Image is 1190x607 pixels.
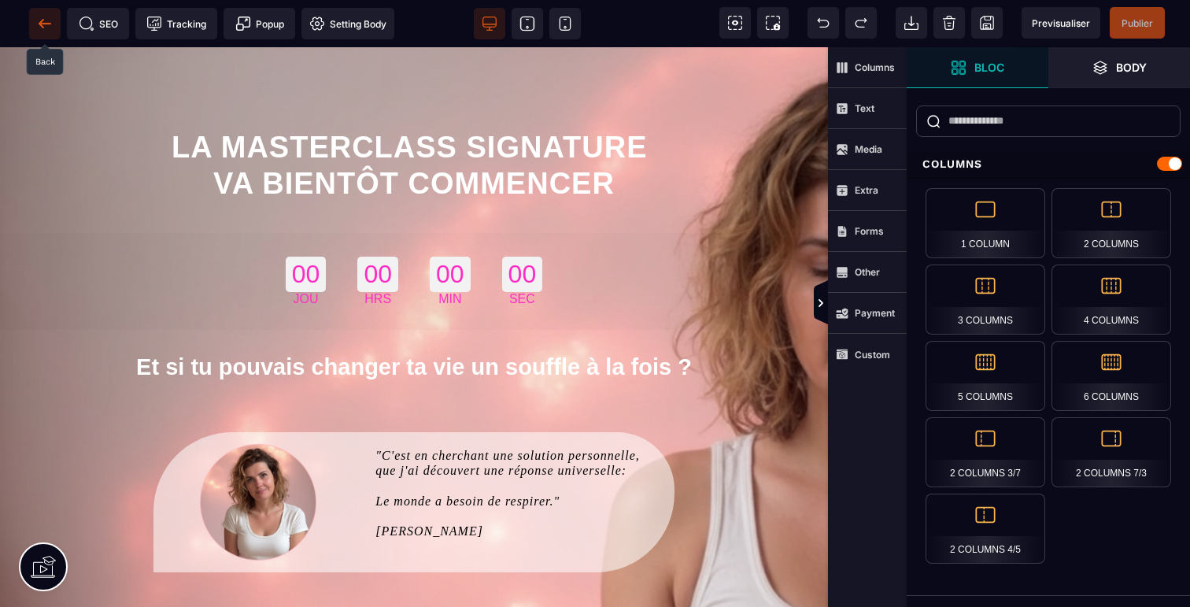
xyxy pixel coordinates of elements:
div: JOU [286,245,327,259]
div: 5 Columns [926,341,1045,411]
span: Tracking [146,16,206,31]
strong: Text [855,102,874,114]
span: Screenshot [757,7,789,39]
div: MIN [430,245,471,259]
strong: Forms [855,225,884,237]
div: 2 Columns 4/5 [926,494,1045,564]
strong: Extra [855,184,878,196]
div: 2 Columns [1051,188,1171,258]
strong: Bloc [974,61,1004,73]
span: Previsualiser [1032,17,1090,29]
span: Popup [235,16,284,31]
div: 1 Column [926,188,1045,258]
span: SEO [79,16,118,31]
div: 4 Columns [1051,265,1171,335]
strong: Media [855,143,882,155]
span: Setting Body [309,16,386,31]
div: 00 [357,209,398,245]
div: 2 Columns 7/3 [1051,417,1171,487]
div: 3 Columns [926,265,1045,335]
span: View components [719,7,751,39]
strong: Other [855,266,880,278]
span: Open Blocks [907,47,1048,88]
div: 2 Columns 3/7 [926,417,1045,487]
span: Publier [1122,17,1153,29]
div: 00 [430,209,471,245]
strong: Columns [855,61,895,73]
div: Columns [907,150,1190,179]
h1: LA MASTERCLASS SIGNATURE VA BIENTÔT COMMENCER [24,75,804,162]
div: SEC [502,245,543,259]
div: 00 [502,209,543,245]
text: "C'est en cherchant une solution personnelle, que j'ai découvert une réponse universelle: Le mond... [375,397,651,495]
span: Preview [1022,7,1100,39]
img: 34c15ee7ae26b657e95fd2971dd838f4_Copie_de_Systeme.io_Social_Media_Icons_(250_x_250_px)-2.png [200,397,316,513]
div: 00 [286,209,327,245]
strong: Custom [855,349,890,361]
span: Open Layer Manager [1048,47,1190,88]
strong: Payment [855,307,895,319]
b: Et si tu pouvais changer ta vie un souffle à la fois ? [136,307,692,332]
div: HRS [357,245,398,259]
strong: Body [1116,61,1147,73]
div: 6 Columns [1051,341,1171,411]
